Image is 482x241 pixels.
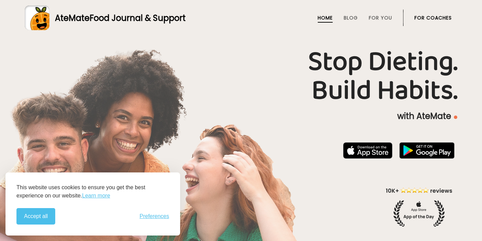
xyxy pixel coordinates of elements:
[399,142,455,159] img: badge-download-google.png
[49,12,186,24] div: AteMate
[16,208,55,225] button: Accept all cookies
[82,192,110,200] a: Learn more
[369,15,392,21] a: For You
[381,186,457,227] img: home-hero-appoftheday.png
[25,5,457,30] a: AteMateFood Journal & Support
[344,15,358,21] a: Blog
[318,15,333,21] a: Home
[414,15,452,21] a: For Coaches
[16,183,169,200] p: This website uses cookies to ensure you get the best experience on our website.
[25,111,457,122] p: with AteMate
[140,213,169,219] button: Toggle preferences
[343,142,392,159] img: badge-download-apple.svg
[90,12,186,24] span: Food Journal & Support
[140,213,169,219] span: Preferences
[25,48,457,105] h1: Stop Dieting. Build Habits.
